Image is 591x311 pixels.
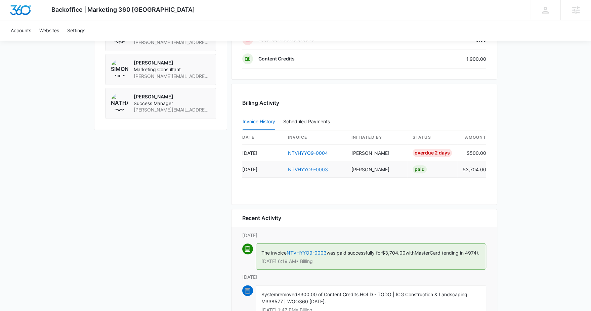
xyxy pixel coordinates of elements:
[134,39,210,46] span: [PERSON_NAME][EMAIL_ADDRESS][PERSON_NAME][DOMAIN_NAME]
[261,292,278,297] span: System
[346,130,407,145] th: Initiated By
[346,145,407,161] td: [PERSON_NAME]
[457,130,486,145] th: amount
[242,130,283,145] th: date
[243,114,275,130] button: Invoice History
[457,145,486,161] td: $500.00
[134,59,210,66] p: [PERSON_NAME]
[288,167,328,172] a: NTVHYYO9-0003
[407,130,457,145] th: status
[413,165,427,173] div: Paid
[457,161,486,178] td: $3,704.00
[242,161,283,178] td: [DATE]
[242,214,281,222] h6: Recent Activity
[242,232,486,239] p: [DATE]
[134,100,210,107] span: Success Manager
[111,59,128,77] img: Simon Gulau
[288,150,328,156] a: NTVHYYO9-0004
[415,49,486,69] td: 1,900.00
[111,93,128,111] img: Nathan Hoover
[35,20,63,41] a: Websites
[134,93,210,100] p: [PERSON_NAME]
[297,292,360,297] span: $300.00 of Content Credits.
[406,250,415,256] span: with
[63,20,89,41] a: Settings
[51,6,195,13] span: Backoffice | Marketing 360 [GEOGRAPHIC_DATA]
[242,145,283,161] td: [DATE]
[327,250,382,256] span: was paid successfully for
[134,66,210,73] span: Marketing Consultant
[242,99,486,107] h3: Billing Activity
[242,273,486,280] p: [DATE]
[261,292,467,304] span: HOLD - TODO | ICG Construction & Landscaping M338577 | WOO360 [DATE].
[382,250,406,256] span: $3,704.00
[415,250,479,256] span: MasterCard (ending in 4974).
[283,119,333,124] div: Scheduled Payments
[261,250,287,256] span: The invoice
[134,73,210,80] span: [PERSON_NAME][EMAIL_ADDRESS][PERSON_NAME][DOMAIN_NAME]
[261,259,480,264] p: [DATE] 6:19 AM • Billing
[283,130,346,145] th: invoice
[258,55,295,62] p: Content Credits
[7,20,35,41] a: Accounts
[134,106,210,113] span: [PERSON_NAME][EMAIL_ADDRESS][PERSON_NAME][DOMAIN_NAME]
[413,149,452,157] div: Overdue 2 Days
[346,161,407,178] td: [PERSON_NAME]
[287,250,327,256] a: NTVHYYO9-0003
[278,292,297,297] span: removed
